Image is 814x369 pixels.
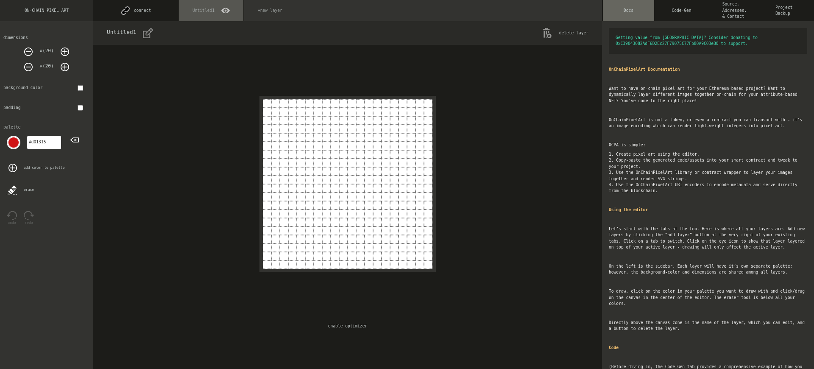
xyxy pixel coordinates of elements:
[609,142,807,148] span: OCPA is simple:
[8,161,95,175] div: add color to palette
[609,345,807,351] span: Code
[542,28,588,38] button: delete layer
[609,67,807,73] span: OnChainPixelArt Documentation
[609,170,807,182] li: 3. Use the OnChainPixelArt library or contract wrapper to layer your images together and render S...
[609,117,807,129] span: OnChainPixelArt is not a token, or even a contract you can transact with - it’s an image encoding...
[39,48,54,56] dix: x( 20 )
[609,28,807,54] span: Getting value from [GEOGRAPHIC_DATA]? Consider donating to 0xC39043082AdF6D2Ec27F79075C77Fb80A9C0...
[609,151,807,157] li: 1. Create pixel art using the editor.
[609,320,807,332] span: Directly above the canvas zone is the name of the layer, which you can edit, and a button to dele...
[609,182,807,194] li: 4. Use the OnChainPixelArt URI encoders to encode metadata and serve directly from the blockchain.
[609,157,807,170] li: 2. Copy-paste the generated code/assets into your smart contract and tweak to your project.
[609,226,807,251] span: Let’s start with the tabs at the top. Here is where all your layers are. Add new layers by clicki...
[39,63,54,71] dix: y( 20 )
[3,35,90,71] div: dimensions
[3,85,42,91] div: background color
[609,86,807,104] span: Want to have on-chain pixel art for your Ethereum-based project? Want to dynamically layer differ...
[107,28,136,38] div: Untitled1
[609,263,807,276] span: On the left is the sidebar. Each layer will have it’s own separate palette; however, the backgrou...
[192,8,215,14] span: Untitled1
[7,210,17,226] button: undo
[3,124,90,196] div: palette
[3,105,20,111] div: padding
[609,288,807,307] span: To draw, click on the color in your palette you want to draw with and click/drag on the canvas in...
[328,323,367,329] button: enable optimizer
[609,207,807,213] span: Using the editor
[7,183,93,197] div: erase
[24,210,34,226] button: redo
